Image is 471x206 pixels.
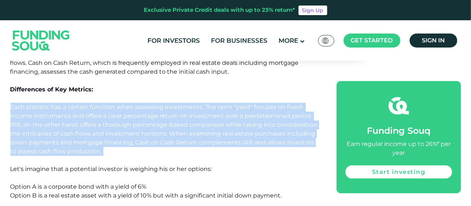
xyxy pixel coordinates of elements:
[279,37,298,44] span: More
[10,192,282,199] span: Option B is a real estate asset with a yield of 10% but with a significant initial down payment.
[410,34,457,48] a: Sign in
[209,35,269,47] a: For Businesses
[367,125,430,136] span: Funding Souq
[5,22,77,59] img: Logo
[144,6,296,14] div: Exclusive Private Credit deals with up to 23% return*
[345,165,452,179] a: Start investing
[389,96,409,116] img: fsicon
[422,37,445,44] span: Sign in
[351,37,393,44] span: Get started
[345,140,452,157] div: Earn regular income up to 26%* per year
[10,165,212,172] span: Let's imagine that a potential investor is weighing his or her options:
[10,86,93,93] strong: Differences of Key Metrics:
[146,35,202,47] a: For Investors
[10,104,318,155] span: Each statistic has a certain function when assessing investments. The term "yield" focuses on fix...
[298,6,327,15] a: Sign Up
[10,183,147,190] span: Option A is a corporate bond with a yield of 6%
[322,38,329,44] img: SA Flag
